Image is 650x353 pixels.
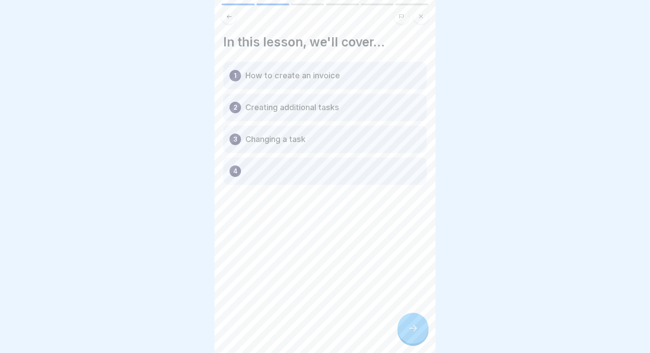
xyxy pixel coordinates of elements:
p: 1 [234,70,237,81]
p: 3 [233,134,237,145]
h4: In this lesson, we'll cover… [223,35,427,50]
p: Changing a task [245,134,306,145]
p: 2 [233,102,237,113]
p: 4 [233,166,237,176]
p: Creating additional tasks [245,102,339,113]
p: How to create an invoice [245,70,340,81]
